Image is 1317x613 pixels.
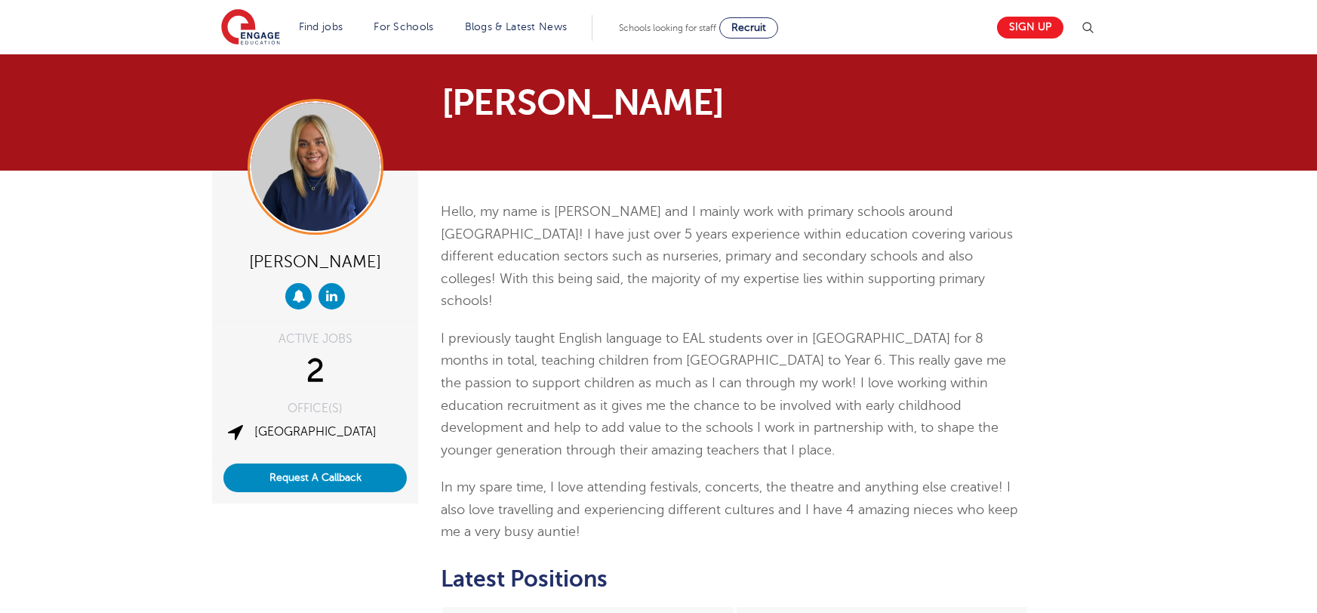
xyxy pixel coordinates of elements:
span: Recruit [731,22,766,33]
span: I previously taught English language to EAL students over in [GEOGRAPHIC_DATA] for 8 months in to... [441,331,1006,457]
a: Sign up [997,17,1063,39]
span: Hello, my name is [PERSON_NAME] and I mainly work with primary schools around [GEOGRAPHIC_DATA]! ... [441,204,1013,308]
div: OFFICE(S) [223,402,407,414]
h2: Latest Positions [441,566,1029,592]
a: [GEOGRAPHIC_DATA] [254,425,377,439]
a: Find jobs [299,21,343,32]
span: In my spare time, I love attending festivals, concerts, the theatre and anything else creative! I... [441,479,1018,539]
button: Request A Callback [223,464,407,492]
div: [PERSON_NAME] [223,246,407,276]
a: Blogs & Latest News [465,21,568,32]
a: Recruit [719,17,778,39]
h1: [PERSON_NAME] [442,85,800,121]
div: 2 [223,353,407,390]
span: Schools looking for staff [619,23,716,33]
div: ACTIVE JOBS [223,333,407,345]
a: For Schools [374,21,433,32]
img: Engage Education [221,9,280,47]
